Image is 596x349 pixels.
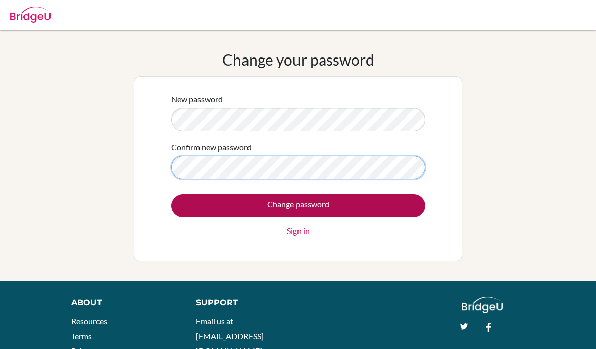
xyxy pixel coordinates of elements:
a: Terms [71,331,92,341]
div: About [71,297,173,309]
img: Bridge-U [10,7,51,23]
a: Sign in [287,225,310,237]
div: Support [196,297,288,309]
label: New password [171,93,223,105]
label: Confirm new password [171,141,252,153]
a: Resources [71,316,107,326]
input: Change password [171,194,425,217]
h1: Change your password [222,50,374,69]
img: logo_white@2x-f4f0deed5e89b7ecb1c2cc34c3e3d731f90f0f143d5ea2071677605dd97b5244.png [462,297,503,313]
